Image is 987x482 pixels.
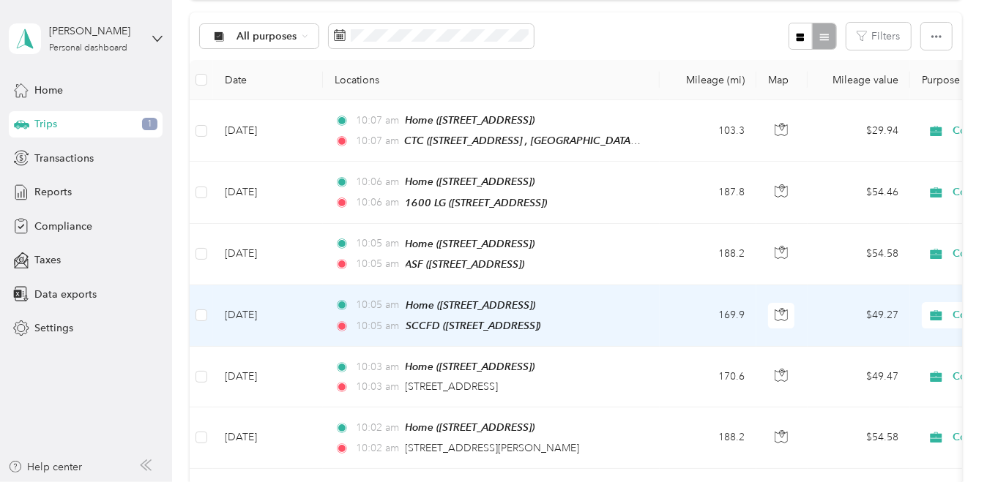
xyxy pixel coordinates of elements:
td: $49.47 [808,347,910,407]
span: 10:02 am [356,440,399,456]
td: [DATE] [213,224,323,285]
span: 10:03 am [356,359,399,375]
span: [STREET_ADDRESS] [406,380,499,393]
td: [DATE] [213,285,323,347]
span: Home [34,83,63,98]
span: 1600 LG ([STREET_ADDRESS]) [406,197,548,208]
td: 187.8 [660,162,756,223]
span: 10:05 am [356,297,399,313]
div: [PERSON_NAME] [49,23,141,39]
th: Date [213,60,323,100]
th: Mileage (mi) [660,60,756,100]
td: 169.9 [660,285,756,347]
td: 188.2 [660,224,756,285]
span: 10:06 am [356,174,399,190]
td: [DATE] [213,162,323,223]
iframe: Everlance-gr Chat Button Frame [905,400,987,482]
span: Home ([STREET_ADDRESS]) [406,176,535,187]
td: 188.2 [660,407,756,468]
td: $29.94 [808,100,910,162]
td: [DATE] [213,100,323,162]
span: Settings [34,320,73,336]
td: $54.58 [808,224,910,285]
span: Taxes [34,252,61,268]
span: Reports [34,184,72,200]
td: $54.46 [808,162,910,223]
button: Help center [8,459,83,475]
span: 10:07 am [356,113,399,129]
td: $54.58 [808,407,910,468]
button: Filters [846,23,911,50]
td: [DATE] [213,407,323,468]
th: Locations [323,60,660,100]
span: Transactions [34,151,94,166]
span: 10:05 am [356,318,399,334]
span: CTC ([STREET_ADDRESS] , [GEOGRAPHIC_DATA], [GEOGRAPHIC_DATA]) [404,135,745,147]
th: Map [756,60,808,100]
span: Home ([STREET_ADDRESS]) [406,361,535,372]
td: 170.6 [660,347,756,407]
div: Personal dashboard [49,44,127,53]
span: Data exports [34,287,97,302]
td: 103.3 [660,100,756,162]
span: 1 [142,118,157,131]
span: 10:07 am [356,133,398,149]
td: $49.27 [808,285,910,347]
span: Compliance [34,219,92,234]
span: Trips [34,116,57,132]
td: [DATE] [213,347,323,407]
span: 10:05 am [356,236,399,252]
th: Mileage value [808,60,910,100]
span: ASF ([STREET_ADDRESS]) [406,258,525,270]
span: SCCFD ([STREET_ADDRESS]) [406,320,541,331]
span: 10:03 am [356,379,399,395]
span: Home ([STREET_ADDRESS]) [406,114,535,126]
span: All purposes [236,31,297,42]
span: 10:02 am [356,420,399,436]
span: 10:05 am [356,256,399,272]
span: 10:06 am [356,195,399,211]
span: Home ([STREET_ADDRESS]) [406,421,535,433]
span: [STREET_ADDRESS][PERSON_NAME] [406,442,580,454]
span: Home ([STREET_ADDRESS]) [406,299,535,311]
span: Home ([STREET_ADDRESS]) [406,238,535,249]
